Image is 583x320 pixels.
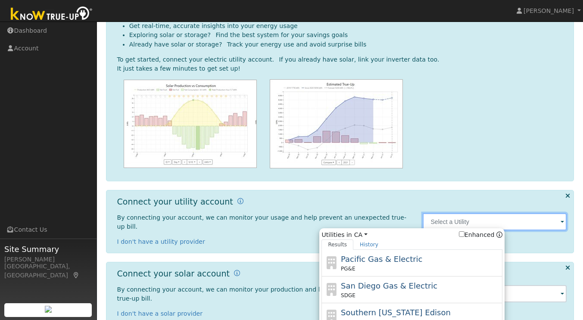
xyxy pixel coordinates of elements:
span: Pacific Gas & Electric [341,255,422,264]
h1: Connect your utility account [117,197,233,207]
div: To get started, connect your electric utility account. If you already have solar, link your inver... [117,55,567,64]
span: PG&E [341,265,355,273]
div: It just takes a few minutes to get set up! [117,64,567,73]
input: Enhanced [459,231,465,237]
a: Enhanced Providers [496,231,502,238]
a: CA [354,230,368,239]
a: Results [321,239,353,250]
div: [PERSON_NAME] [4,255,92,264]
a: I don't have a utility provider [117,238,205,245]
span: [PERSON_NAME] [524,7,574,14]
li: Get real-time, accurate insights into your energy usage [129,22,567,31]
div: [GEOGRAPHIC_DATA], [GEOGRAPHIC_DATA] [4,262,92,280]
input: Select a Utility [423,213,567,230]
h1: Connect your solar account [117,269,230,279]
span: Southern [US_STATE] Edison [341,308,451,317]
li: Exploring solar or storage? Find the best system for your savings goals [129,31,567,40]
a: Map [72,272,80,279]
img: retrieve [45,306,52,313]
span: By connecting your account, we can monitor your usage and help prevent an unexpected true-up bill. [117,214,406,230]
label: Enhanced [459,230,495,239]
a: History [353,239,385,250]
img: Know True-Up [6,5,97,24]
a: I don't have a solar provider [117,310,203,317]
span: Utilities in [321,230,502,239]
span: Show enhanced providers [459,230,503,239]
span: By connecting your account, we can monitor your production and help prevent an unexpected true-up... [117,286,404,302]
span: SDGE [341,292,355,299]
li: Already have solar or storage? Track your energy use and avoid surprise bills [129,40,567,49]
span: San Diego Gas & Electric [341,281,437,290]
span: Site Summary [4,243,92,255]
